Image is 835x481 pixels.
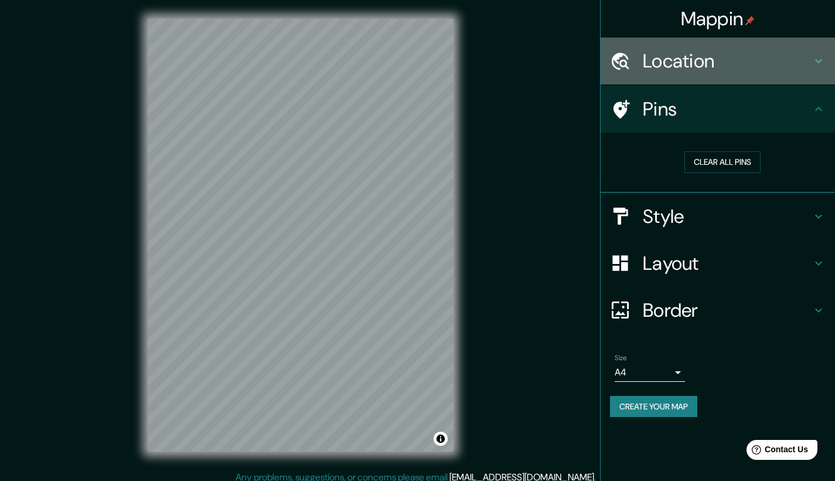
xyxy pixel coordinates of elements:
[681,7,755,31] h4: Mappin
[601,38,835,84] div: Location
[601,193,835,240] div: Style
[610,396,697,418] button: Create your map
[643,49,812,73] h4: Location
[731,435,822,468] iframe: Help widget launcher
[434,432,448,446] button: Toggle attribution
[148,19,454,452] canvas: Map
[643,97,812,121] h4: Pins
[615,363,685,382] div: A4
[601,287,835,334] div: Border
[643,299,812,322] h4: Border
[615,353,627,363] label: Size
[745,16,755,25] img: pin-icon.png
[601,240,835,287] div: Layout
[643,252,812,275] h4: Layout
[601,86,835,133] div: Pins
[643,205,812,228] h4: Style
[684,151,761,173] button: Clear all pins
